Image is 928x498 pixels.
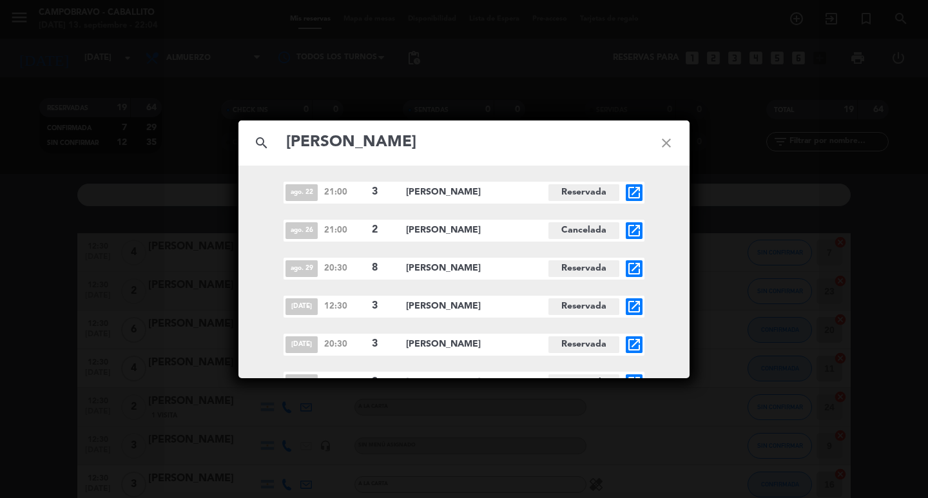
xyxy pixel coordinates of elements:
[238,120,285,166] i: search
[406,299,548,314] span: [PERSON_NAME]
[285,184,318,201] span: ago. 22
[285,260,318,277] span: ago. 29
[643,120,690,166] i: close
[285,374,318,391] span: [DATE]
[324,224,365,237] span: 21:00
[406,223,548,238] span: [PERSON_NAME]
[285,222,318,239] span: ago. 26
[626,375,642,390] i: open_in_new
[324,338,365,351] span: 20:30
[406,261,548,276] span: [PERSON_NAME]
[626,261,642,276] i: open_in_new
[626,185,642,200] i: open_in_new
[626,337,642,352] i: open_in_new
[406,375,548,390] span: [PERSON_NAME]
[406,337,548,352] span: [PERSON_NAME]
[372,374,395,390] span: 3
[372,336,395,352] span: 3
[285,336,318,353] span: [DATE]
[324,376,365,389] span: 12:30
[548,184,619,201] span: Reservada
[324,300,365,313] span: 12:30
[548,298,619,315] span: Reservada
[324,186,365,199] span: 21:00
[548,336,619,353] span: Reservada
[406,185,548,200] span: [PERSON_NAME]
[372,222,395,238] span: 2
[372,184,395,200] span: 3
[548,260,619,277] span: Reservada
[548,374,619,391] span: Reservada
[372,260,395,276] span: 8
[372,298,395,314] span: 3
[285,129,643,156] input: Buscar reservas
[626,299,642,314] i: open_in_new
[285,298,318,315] span: [DATE]
[548,222,619,239] span: Cancelada
[324,262,365,275] span: 20:30
[626,223,642,238] i: open_in_new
